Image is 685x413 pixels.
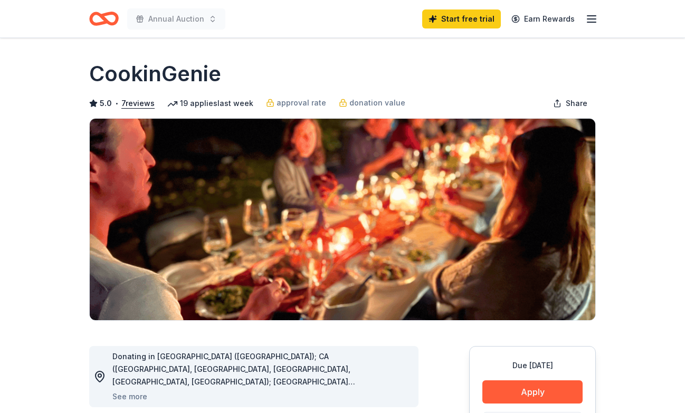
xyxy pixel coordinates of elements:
a: Start free trial [422,9,501,28]
button: Apply [482,380,583,404]
span: Share [566,97,587,110]
span: donation value [349,97,405,109]
button: 7reviews [121,97,155,110]
button: See more [112,390,147,403]
img: Image for CookinGenie [90,119,595,320]
span: approval rate [277,97,326,109]
span: Annual Auction [148,13,204,25]
h1: CookinGenie [89,59,221,89]
div: 19 applies last week [167,97,253,110]
button: Annual Auction [127,8,225,30]
a: approval rate [266,97,326,109]
button: Share [545,93,596,114]
a: Earn Rewards [505,9,581,28]
span: 5.0 [100,97,112,110]
div: Due [DATE] [482,359,583,372]
a: Home [89,6,119,31]
a: donation value [339,97,405,109]
span: • [115,99,119,108]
